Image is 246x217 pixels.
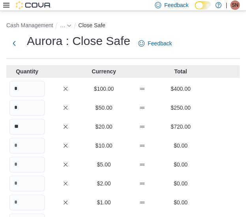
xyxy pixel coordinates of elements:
[86,123,121,131] p: $20.00
[86,67,121,75] p: Currency
[9,100,45,116] input: Quantity
[60,22,71,28] button: See collapsed breadcrumbs - Clicking this button will toggle a popover dialog.
[9,195,45,210] input: Quantity
[9,81,45,97] input: Quantity
[27,33,130,49] h1: Aurora : Close Safe
[163,198,198,206] p: $0.00
[86,180,121,187] p: $2.00
[163,67,198,75] p: Total
[6,21,240,32] nav: An example of EuiBreadcrumbs
[86,104,121,112] p: $50.00
[9,119,45,135] input: Quantity
[86,161,121,168] p: $5.00
[195,1,211,9] input: Dark Mode
[67,23,71,28] svg: - Clicking this button will toggle a popover dialog.
[6,36,22,51] button: Next
[6,22,53,28] button: Cash Management
[163,180,198,187] p: $0.00
[164,1,188,9] span: Feedback
[9,138,45,153] input: Quantity
[16,1,51,9] img: Cova
[86,142,121,150] p: $10.00
[163,85,198,93] p: $400.00
[163,161,198,168] p: $0.00
[86,85,121,93] p: $100.00
[230,0,240,10] div: Stephanie Neblett
[9,157,45,172] input: Quantity
[78,22,105,28] button: Close Safe
[163,142,198,150] p: $0.00
[148,39,172,47] span: Feedback
[9,176,45,191] input: Quantity
[60,22,65,28] span: See collapsed breadcrumbs
[163,104,198,112] p: $250.00
[135,36,175,51] a: Feedback
[232,0,238,10] span: SN
[225,0,227,10] p: |
[86,198,121,206] p: $1.00
[9,67,45,75] p: Quantity
[163,123,198,131] p: $720.00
